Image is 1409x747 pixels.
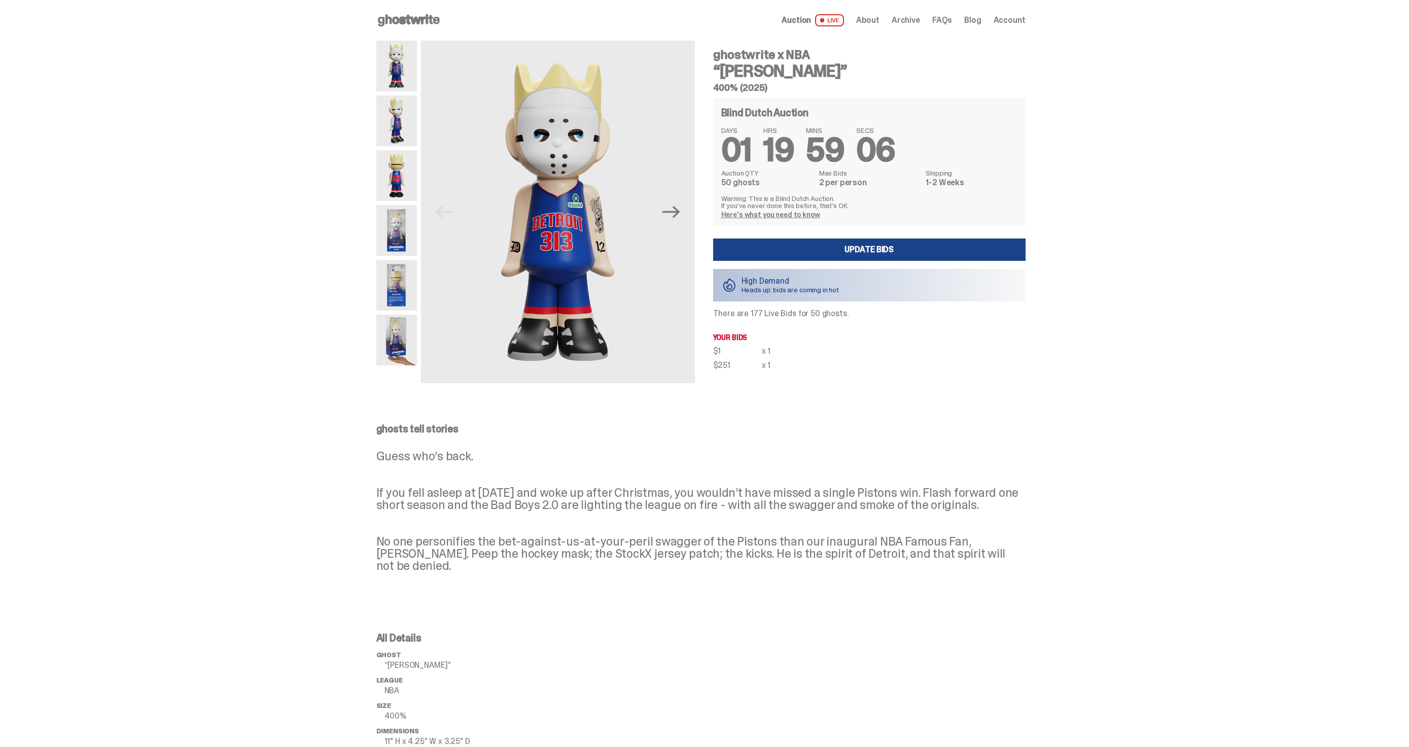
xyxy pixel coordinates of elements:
[721,195,1017,209] p: Warning: This is a Blind Dutch Auction. If you’ve never done this before, that’s OK.
[376,95,417,146] img: Copy%20of%20Eminem_NBA_400_3.png
[713,49,1026,61] h4: ghostwrite x NBA
[713,347,762,355] div: $1
[376,260,417,311] img: Eminem_NBA_400_13.png
[660,201,683,223] button: Next
[721,129,752,171] span: 01
[762,347,771,355] div: x 1
[806,129,844,171] span: 59
[713,239,1026,261] a: Update Bids
[856,127,895,134] span: SECS
[713,361,762,369] div: $251
[819,179,920,187] dd: 2 per person
[376,701,391,710] span: Size
[926,169,1017,177] dt: Shipping
[763,127,794,134] span: HRS
[376,651,401,659] span: ghost
[376,633,539,643] p: All Details
[782,16,811,24] span: Auction
[994,16,1026,24] a: Account
[376,450,1026,572] p: Guess who’s back. If you fell asleep at [DATE] and woke up after Christmas, you wouldn’t have mis...
[713,63,1026,79] h3: “[PERSON_NAME]”
[742,277,839,285] p: High Demand
[721,179,813,187] dd: 50 ghosts
[713,310,1026,318] p: There are 177 Live Bids for 50 ghosts.
[742,286,839,293] p: Heads up: bids are coming in hot
[806,127,844,134] span: MINS
[721,210,820,219] a: Here's what you need to know
[376,315,417,365] img: eminem%20scale.png
[384,687,539,695] p: NBA
[932,16,952,24] a: FAQs
[713,334,1026,341] p: Your bids
[782,14,843,26] a: Auction LIVE
[376,205,417,256] img: Eminem_NBA_400_12.png
[856,129,895,171] span: 06
[763,129,794,171] span: 19
[926,179,1017,187] dd: 1-2 Weeks
[384,661,539,669] p: “[PERSON_NAME]”
[384,737,539,745] p: 11" H x 4.25" W x 3.25" D
[713,83,1026,92] h5: 400% (2025)
[721,169,813,177] dt: Auction QTY
[376,676,403,685] span: League
[892,16,920,24] a: Archive
[376,727,419,735] span: Dimensions
[856,16,879,24] a: About
[721,127,752,134] span: DAYS
[376,41,417,91] img: Copy%20of%20Eminem_NBA_400_1.png
[762,361,771,369] div: x 1
[421,41,695,383] img: Copy%20of%20Eminem_NBA_400_1.png
[384,712,539,720] p: 400%
[964,16,981,24] a: Blog
[376,150,417,201] img: Copy%20of%20Eminem_NBA_400_6.png
[721,108,808,118] h4: Blind Dutch Auction
[819,169,920,177] dt: Max Bids
[815,14,844,26] span: LIVE
[376,424,1026,434] p: ghosts tell stories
